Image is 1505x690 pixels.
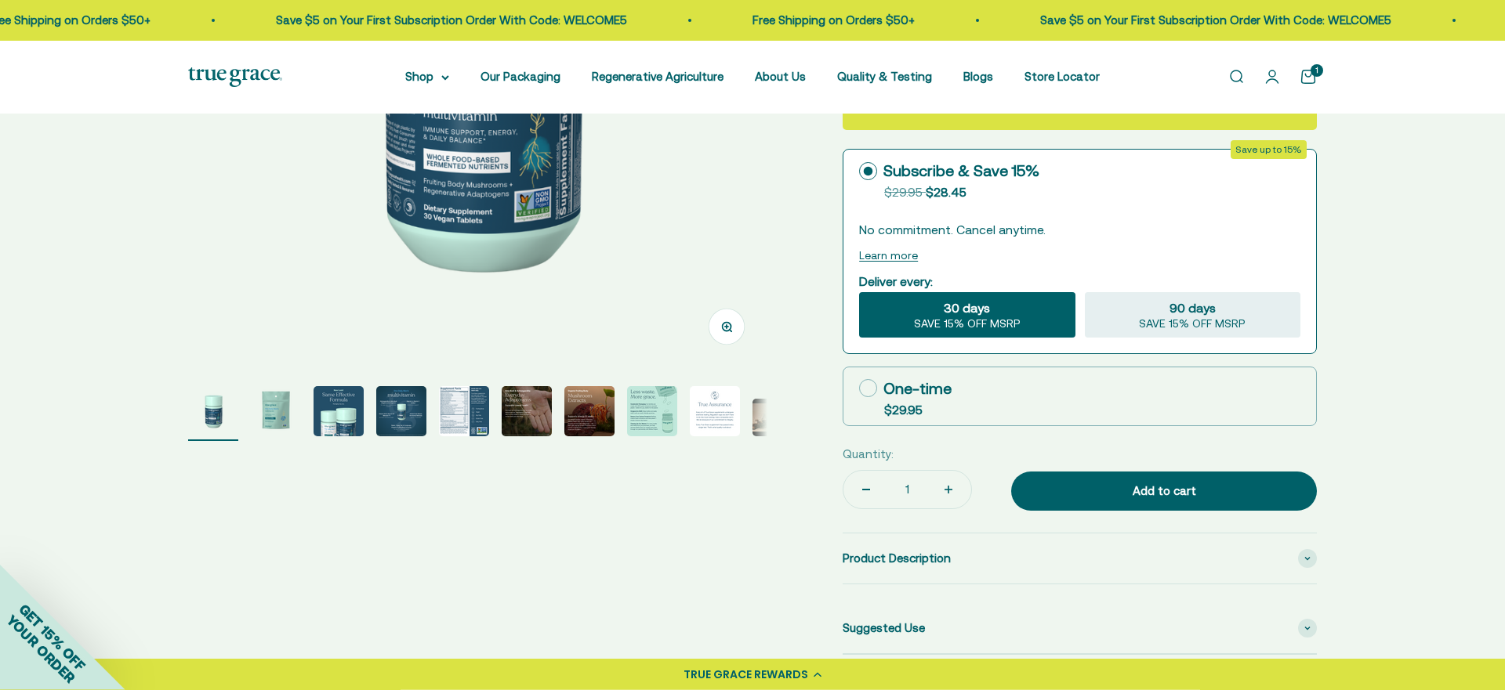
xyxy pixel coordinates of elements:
[405,67,449,86] summary: Shop
[481,70,560,83] a: Our Packaging
[251,386,301,441] button: Go to item 2
[188,386,238,441] button: Go to item 1
[258,11,609,30] p: Save $5 on Your First Subscription Order With Code: WELCOME5
[502,386,552,436] img: One Daily Men's Multivitamin
[376,386,426,436] img: One Daily Men's Multivitamin
[843,619,925,638] span: Suggested Use
[627,386,677,436] img: One Daily Men's Multivitamin
[1022,11,1373,30] p: Save $5 on Your First Subscription Order With Code: WELCOME5
[837,70,932,83] a: Quality & Testing
[755,70,806,83] a: About Us
[690,386,740,436] img: One Daily Men's Multivitamin
[843,549,951,568] span: Product Description
[16,601,89,674] span: GET 15% OFF
[1043,482,1286,500] div: Add to cart
[3,612,78,687] span: YOUR ORDER
[1311,64,1323,77] cart-count: 1
[963,70,993,83] a: Blogs
[502,386,552,441] button: Go to item 6
[564,386,615,441] button: Go to item 7
[843,471,889,508] button: Decrease quantity
[690,386,740,441] button: Go to item 9
[251,386,301,436] img: Daily Multivitamin for Immune Support, Energy, and Daily Balance* - Vitamin A, Vitamin D3, and Zi...
[314,386,364,436] img: One Daily Men's Multivitamin
[843,533,1317,583] summary: Product Description
[734,13,897,27] a: Free Shipping on Orders $50+
[1024,70,1100,83] a: Store Locator
[684,667,808,683] div: TRUE GRACE REWARDS
[843,603,1317,653] summary: Suggested Use
[926,471,971,508] button: Increase quantity
[752,399,803,441] button: Go to item 10
[592,70,723,83] a: Regenerative Agriculture
[627,386,677,441] button: Go to item 8
[314,386,364,441] button: Go to item 3
[564,386,615,436] img: One Daily Men's Multivitamin
[843,445,894,464] label: Quantity:
[188,386,238,436] img: One Daily Men's Multivitamin
[439,386,489,441] button: Go to item 5
[1011,471,1317,511] button: Add to cart
[439,386,489,436] img: One Daily Men's Multivitamin
[376,386,426,441] button: Go to item 4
